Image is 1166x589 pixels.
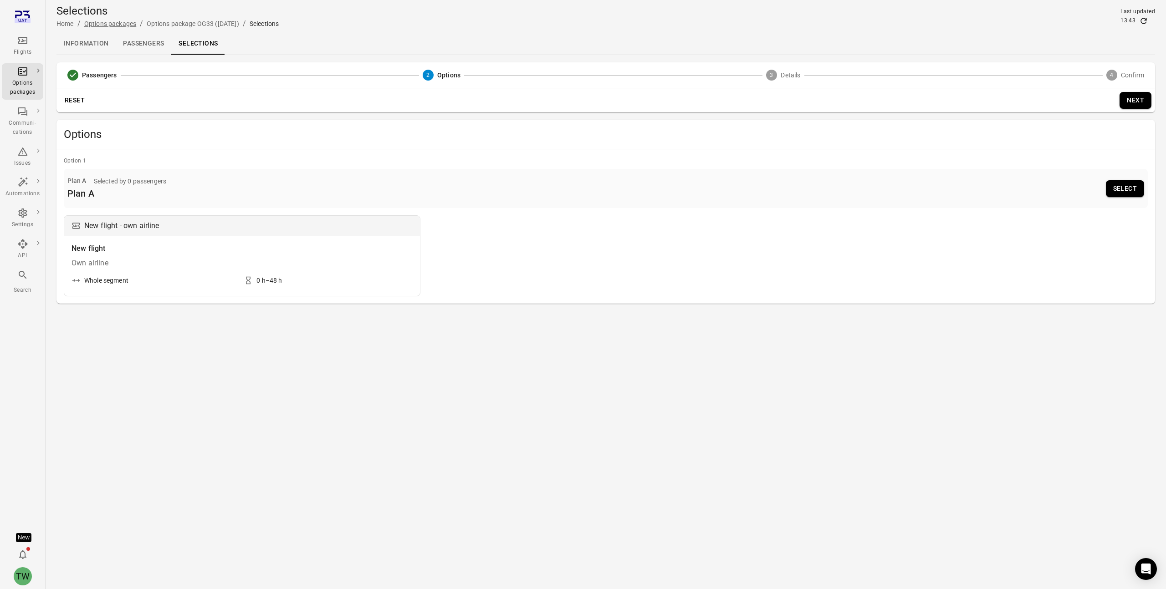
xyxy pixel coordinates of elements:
[1120,16,1135,25] div: 13:43
[84,20,136,27] a: Options packages
[2,63,43,100] a: Options packages
[5,286,40,295] div: Search
[1120,7,1155,16] div: Last updated
[94,177,167,186] div: Selected by 0 passengers
[14,567,32,585] div: TW
[56,33,1155,55] div: Local navigation
[60,92,89,109] button: Reset
[250,19,279,28] div: Selections
[56,20,74,27] a: Home
[77,18,81,29] li: /
[770,72,773,78] text: 3
[1121,71,1144,80] span: Confirm
[2,103,43,140] a: Communi-cations
[116,33,171,55] a: Passengers
[5,79,40,97] div: Options packages
[67,176,87,186] div: Plan A
[171,33,225,55] a: Selections
[16,533,31,542] div: Tooltip anchor
[5,189,40,198] div: Automations
[2,205,43,232] a: Settings
[781,71,800,80] span: Details
[256,276,282,285] div: 0 h–48 h
[72,258,413,269] div: Own airline
[2,143,43,171] a: Issues
[2,32,43,60] a: Flights
[10,564,36,589] button: Tony Wang
[2,236,43,263] a: API
[426,72,430,78] text: 2
[5,159,40,168] div: Issues
[84,219,159,232] div: New flight - own airline
[2,267,43,297] button: Search
[147,20,239,27] a: Options package OG33 ([DATE])
[5,48,40,57] div: Flights
[64,157,1148,166] div: Option 1
[1120,92,1151,109] button: Next
[1135,558,1157,580] div: Open Intercom Messenger
[1139,16,1148,25] button: Refresh data
[64,127,1148,142] span: Options
[5,220,40,229] div: Settings
[56,4,279,18] h1: Selections
[1106,180,1144,197] button: Select
[82,71,117,80] span: Passengers
[5,119,40,137] div: Communi-cations
[437,71,460,80] span: Options
[243,18,246,29] li: /
[1110,72,1113,78] text: 4
[84,276,128,285] div: Whole segment
[56,18,279,29] nav: Breadcrumbs
[5,251,40,260] div: API
[140,18,143,29] li: /
[2,174,43,201] a: Automations
[56,33,116,55] a: Information
[72,243,413,254] div: New flight
[67,186,166,201] div: Plan A
[14,545,32,564] button: Notifications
